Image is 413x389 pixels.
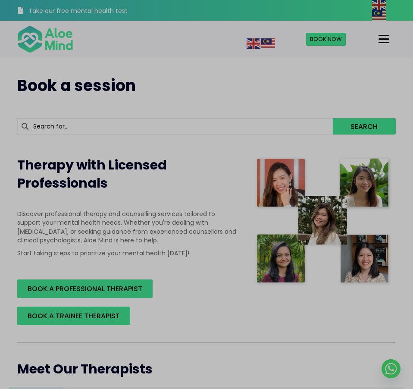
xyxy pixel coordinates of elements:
[17,279,153,298] a: BOOK A PROFESSIONAL THERAPIST
[28,7,133,16] h3: Take our free mental health test
[310,35,342,43] span: Book Now
[261,39,276,47] a: Malay
[17,249,238,257] p: Start taking steps to prioritize your mental health [DATE]!
[333,118,396,135] button: Search
[17,210,238,245] p: Discover professional therapy and counselling services tailored to support your mental health nee...
[306,33,346,46] a: Book Now
[375,32,393,47] button: Menu
[255,156,392,286] img: Therapist collage
[28,311,120,321] span: BOOK A TRAINEE THERAPIST
[17,2,133,21] a: Take our free mental health test
[247,39,261,47] a: English
[261,38,275,49] img: ms
[372,10,386,21] img: ms
[17,25,73,53] img: Aloe mind Logo
[17,156,167,192] span: Therapy with Licensed Professionals
[17,307,130,325] a: BOOK A TRAINEE THERAPIST
[247,38,260,49] img: en
[382,359,400,378] a: Whatsapp
[17,75,136,97] span: Book a session
[372,0,387,9] a: English
[17,360,153,378] span: Meet Our Therapists
[17,118,333,135] input: Search for...
[28,284,142,294] span: BOOK A PROFESSIONAL THERAPIST
[372,11,387,19] a: Malay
